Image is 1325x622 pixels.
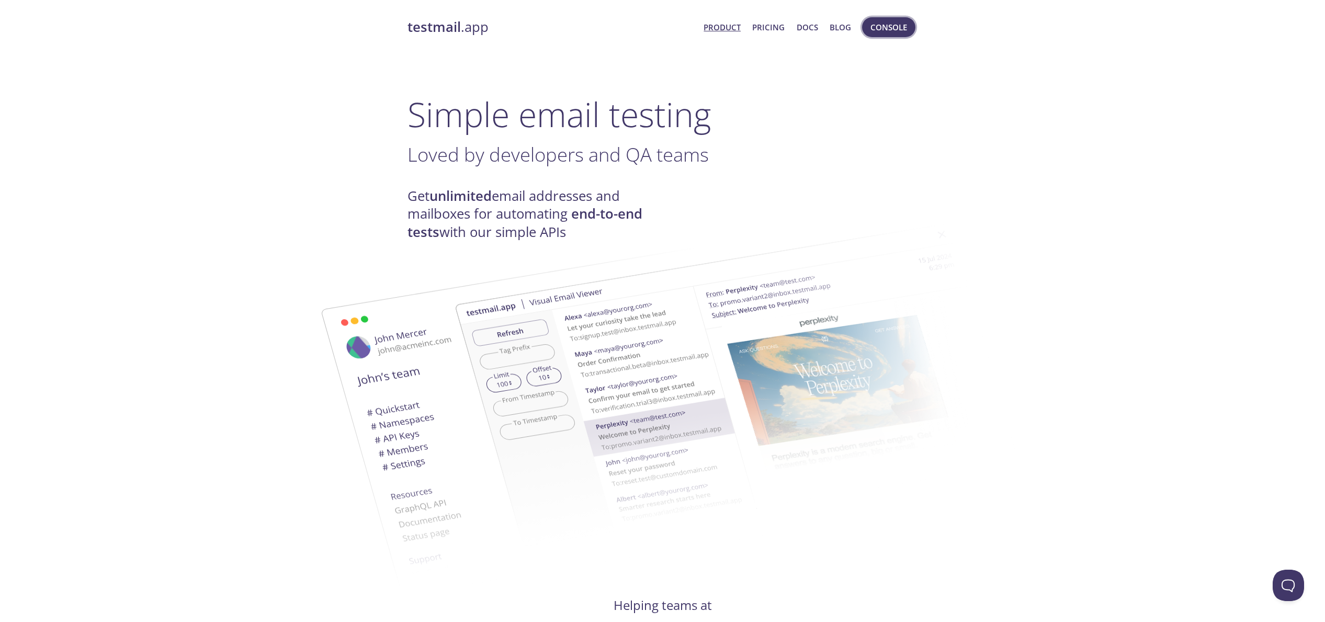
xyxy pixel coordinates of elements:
img: testmail-email-viewer [282,242,847,596]
strong: end-to-end tests [407,205,642,241]
span: Console [870,20,907,34]
img: testmail-email-viewer [455,208,1020,562]
h4: Get email addresses and mailboxes for automating with our simple APIs [407,187,663,241]
iframe: Help Scout Beacon - Open [1273,570,1304,601]
button: Console [862,17,915,37]
a: Product [704,20,741,34]
h1: Simple email testing [407,94,918,134]
a: testmail.app [407,18,696,36]
h4: Helping teams at [407,597,918,614]
a: Docs [797,20,818,34]
strong: unlimited [429,187,492,205]
a: Blog [830,20,851,34]
a: Pricing [752,20,785,34]
strong: testmail [407,18,461,36]
span: Loved by developers and QA teams [407,141,709,167]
